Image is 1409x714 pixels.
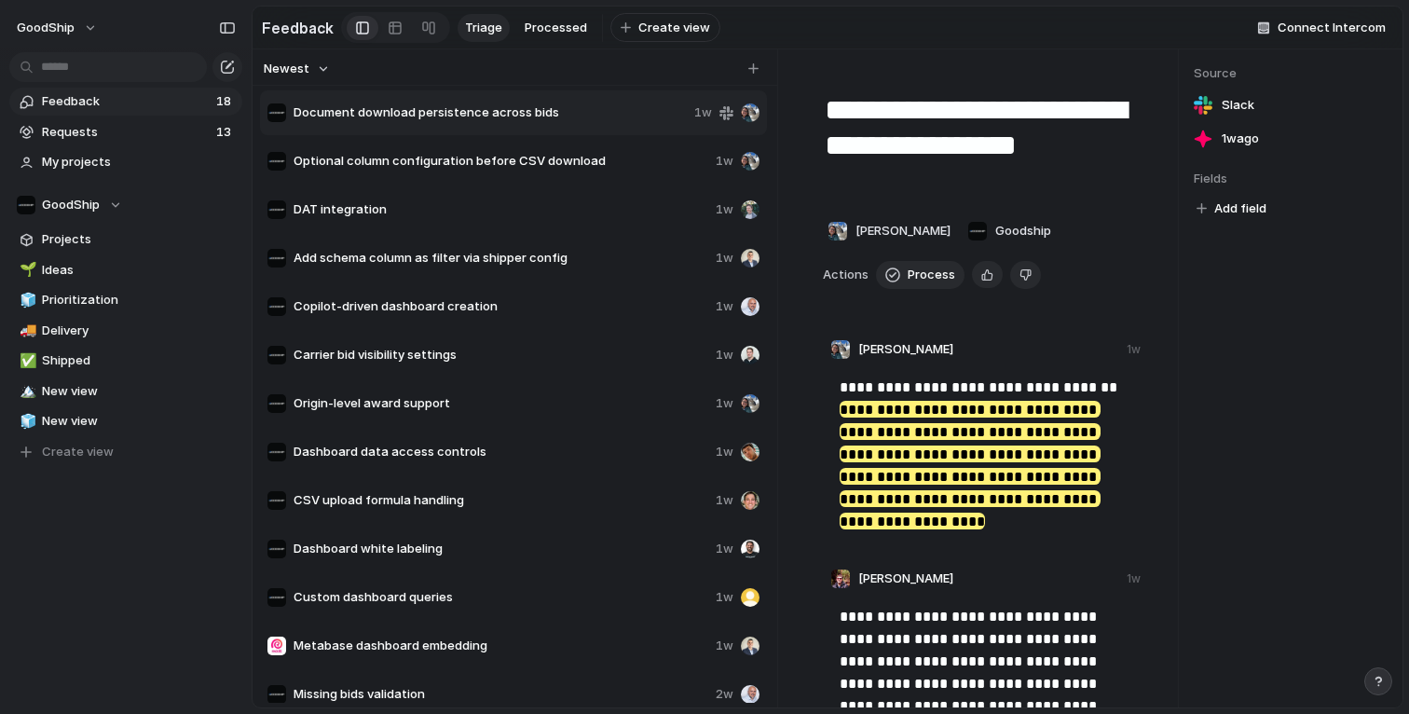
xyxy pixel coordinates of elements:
[716,394,733,413] span: 1w
[9,347,242,375] a: ✅Shipped
[294,394,708,413] span: Origin-level award support
[20,350,33,372] div: ✅
[42,291,236,309] span: Prioritization
[995,222,1051,240] span: Goodship
[216,123,235,142] span: 13
[42,230,236,249] span: Projects
[294,443,708,461] span: Dashboard data access controls
[517,14,595,42] a: Processed
[1194,64,1388,83] span: Source
[294,685,708,704] span: Missing bids validation
[17,322,35,340] button: 🚚
[294,103,687,122] span: Document download persistence across bids
[17,291,35,309] button: 🧊
[294,491,708,510] span: CSV upload formula handling
[264,60,309,78] span: Newest
[716,685,733,704] span: 2w
[716,637,733,655] span: 1w
[9,317,242,345] a: 🚚Delivery
[1194,197,1269,221] button: Add field
[638,19,710,37] span: Create view
[42,412,236,431] span: New view
[20,259,33,281] div: 🌱
[908,266,955,284] span: Process
[42,351,236,370] span: Shipped
[294,249,708,268] span: Add schema column as filter via shipper config
[1127,341,1141,358] div: 1w
[858,340,953,359] span: [PERSON_NAME]
[9,88,242,116] a: Feedback18
[716,200,733,219] span: 1w
[42,322,236,340] span: Delivery
[9,286,242,314] a: 🧊Prioritization
[17,261,35,280] button: 🌱
[823,266,869,284] span: Actions
[42,153,236,172] span: My projects
[20,411,33,433] div: 🧊
[465,19,502,37] span: Triage
[294,152,708,171] span: Optional column configuration before CSV download
[42,382,236,401] span: New view
[17,382,35,401] button: 🏔️
[294,637,708,655] span: Metabase dashboard embedding
[1010,261,1041,289] button: Delete
[20,320,33,341] div: 🚚
[716,588,733,607] span: 1w
[716,249,733,268] span: 1w
[216,92,235,111] span: 18
[294,297,708,316] span: Copilot-driven dashboard creation
[42,196,100,214] span: GoodShip
[294,346,708,364] span: Carrier bid visibility settings
[17,351,35,370] button: ✅
[17,412,35,431] button: 🧊
[9,407,242,435] a: 🧊New view
[1194,92,1388,118] a: Slack
[42,443,114,461] span: Create view
[17,19,75,37] span: GoodShip
[9,256,242,284] a: 🌱Ideas
[9,118,242,146] a: Requests13
[716,443,733,461] span: 1w
[694,103,712,122] span: 1w
[1127,570,1141,587] div: 1w
[1222,130,1259,148] span: 1w ago
[42,261,236,280] span: Ideas
[1250,14,1393,42] button: Connect Intercom
[9,378,242,405] a: 🏔️New view
[1194,170,1388,188] span: Fields
[294,540,708,558] span: Dashboard white labeling
[8,13,107,43] button: GoodShip
[610,13,720,43] button: Create view
[294,200,708,219] span: DAT integration
[716,540,733,558] span: 1w
[9,226,242,254] a: Projects
[855,222,951,240] span: [PERSON_NAME]
[963,216,1056,246] button: Goodship
[42,123,211,142] span: Requests
[42,92,211,111] span: Feedback
[1214,199,1266,218] span: Add field
[20,290,33,311] div: 🧊
[716,491,733,510] span: 1w
[9,191,242,219] button: GoodShip
[1222,96,1254,115] span: Slack
[9,148,242,176] a: My projects
[716,297,733,316] span: 1w
[858,570,953,588] span: [PERSON_NAME]
[716,152,733,171] span: 1w
[876,261,964,289] button: Process
[525,19,587,37] span: Processed
[458,14,510,42] a: Triage
[262,17,334,39] h2: Feedback
[716,346,733,364] span: 1w
[294,588,708,607] span: Custom dashboard queries
[9,438,242,466] button: Create view
[1278,19,1386,37] span: Connect Intercom
[823,216,955,246] button: [PERSON_NAME]
[261,57,333,81] button: Newest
